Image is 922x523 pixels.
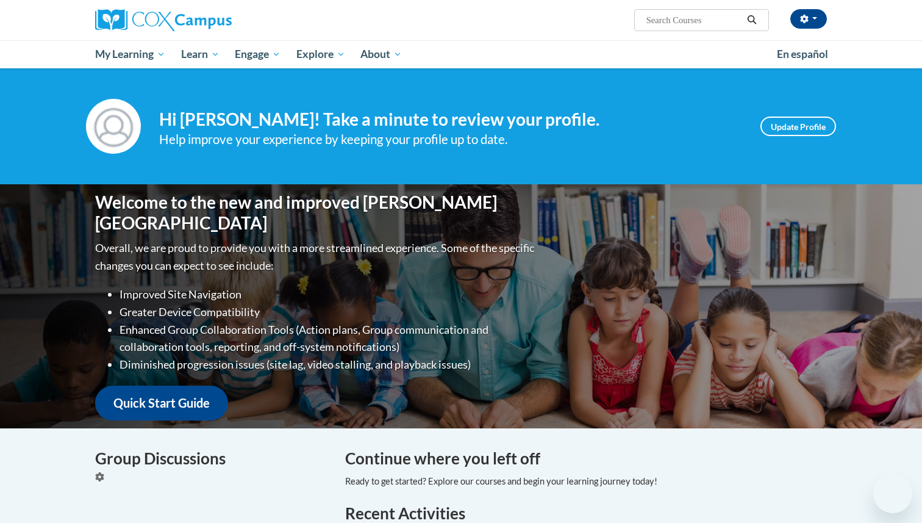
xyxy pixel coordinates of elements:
[159,129,742,150] div: Help improve your experience by keeping your profile up to date.
[353,40,410,68] a: About
[873,474,912,513] iframe: Button to launch messaging window
[360,47,402,62] span: About
[120,321,537,356] li: Enhanced Group Collaboration Tools (Action plans, Group communication and collaboration tools, re...
[760,117,836,136] a: Update Profile
[288,40,353,68] a: Explore
[86,99,141,154] img: Profile Image
[120,356,537,373] li: Diminished progression issues (site lag, video stalling, and playback issues)
[120,286,537,303] li: Improved Site Navigation
[769,41,836,67] a: En español
[95,9,232,31] img: Cox Campus
[777,48,828,60] span: En español
[296,47,345,62] span: Explore
[173,40,227,68] a: Learn
[95,239,537,275] p: Overall, we are proud to provide you with a more streamlined experience. Some of the specific cha...
[743,13,761,27] button: Search
[95,192,537,233] h1: Welcome to the new and improved [PERSON_NAME][GEOGRAPHIC_DATA]
[159,109,742,130] h4: Hi [PERSON_NAME]! Take a minute to review your profile.
[235,47,281,62] span: Engage
[181,47,220,62] span: Learn
[790,9,827,29] button: Account Settings
[95,9,327,31] a: Cox Campus
[95,47,165,62] span: My Learning
[645,13,743,27] input: Search Courses
[227,40,288,68] a: Engage
[95,386,228,420] a: Quick Start Guide
[120,303,537,321] li: Greater Device Compatibility
[345,447,827,471] h4: Continue where you left off
[77,40,845,68] div: Main menu
[95,447,327,471] h4: Group Discussions
[87,40,173,68] a: My Learning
